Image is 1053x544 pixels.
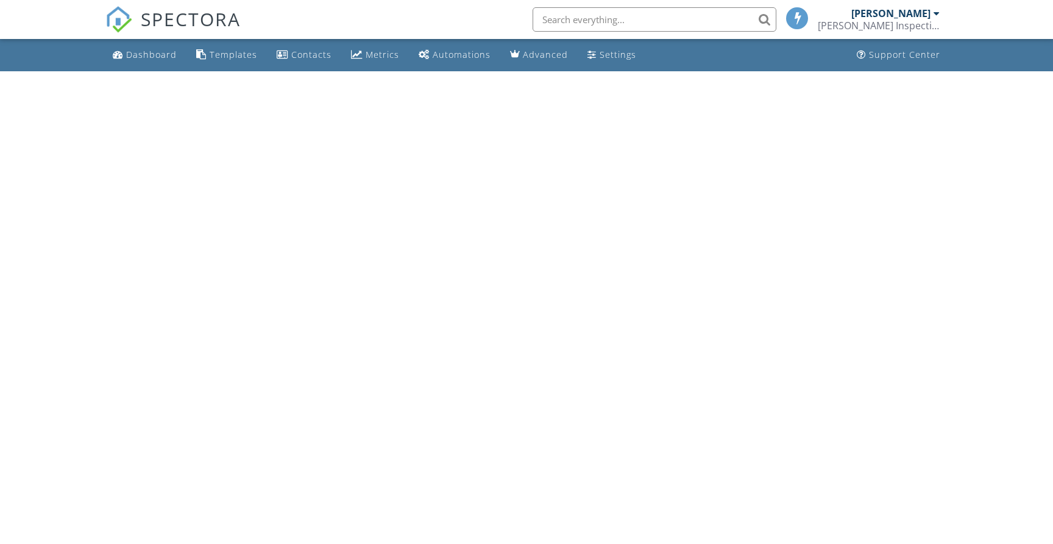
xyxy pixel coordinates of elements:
[105,16,241,42] a: SPECTORA
[583,44,641,66] a: Settings
[523,49,568,60] div: Advanced
[433,49,491,60] div: Automations
[533,7,776,32] input: Search everything...
[191,44,262,66] a: Templates
[600,49,636,60] div: Settings
[126,49,177,60] div: Dashboard
[210,49,257,60] div: Templates
[852,44,945,66] a: Support Center
[105,6,132,33] img: The Best Home Inspection Software - Spectora
[346,44,404,66] a: Metrics
[851,7,931,19] div: [PERSON_NAME]
[272,44,336,66] a: Contacts
[108,44,182,66] a: Dashboard
[141,6,241,32] span: SPECTORA
[366,49,399,60] div: Metrics
[818,19,940,32] div: Lucas Inspection Services
[414,44,495,66] a: Automations (Basic)
[505,44,573,66] a: Advanced
[869,49,940,60] div: Support Center
[291,49,331,60] div: Contacts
